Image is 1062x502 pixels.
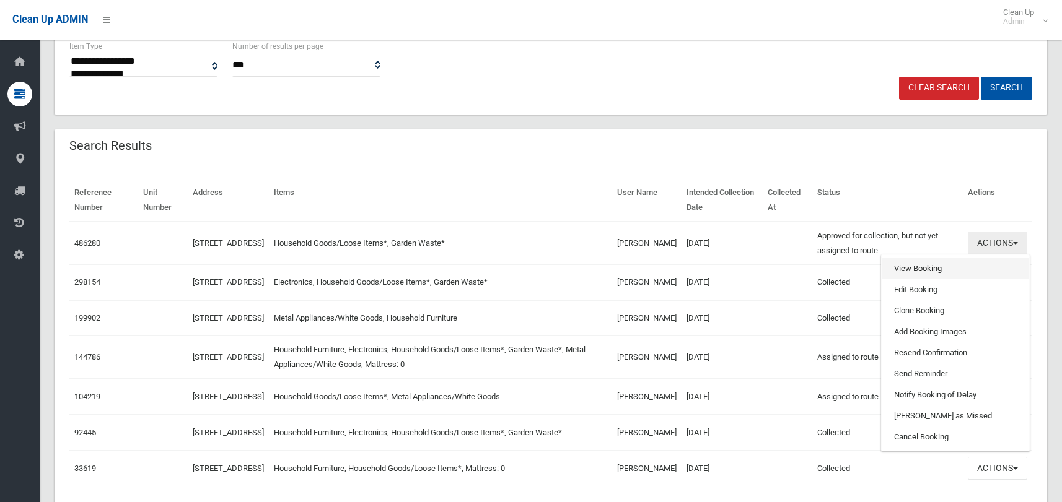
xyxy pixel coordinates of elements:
[812,415,963,451] td: Collected
[138,179,188,222] th: Unit Number
[612,300,682,336] td: [PERSON_NAME]
[882,321,1029,342] a: Add Booking Images
[612,415,682,451] td: [PERSON_NAME]
[74,464,96,473] a: 33619
[269,300,612,336] td: Metal Appliances/White Goods, Household Furniture
[682,179,762,222] th: Intended Collection Date
[69,179,138,222] th: Reference Number
[74,313,100,322] a: 199902
[193,464,264,473] a: [STREET_ADDRESS]
[812,264,963,300] td: Collected
[193,238,264,248] a: [STREET_ADDRESS]
[682,336,762,379] td: [DATE]
[269,379,612,415] td: Household Goods/Loose Items*, Metal Appliances/White Goods
[682,451,762,486] td: [DATE]
[763,179,812,222] th: Collected At
[612,336,682,379] td: [PERSON_NAME]
[882,405,1029,426] a: [PERSON_NAME] as Missed
[55,134,167,158] header: Search Results
[269,415,612,451] td: Household Furniture, Electronics, Household Goods/Loose Items*, Garden Waste*
[963,179,1032,222] th: Actions
[882,300,1029,321] a: Clone Booking
[981,77,1032,100] button: Search
[682,379,762,415] td: [DATE]
[193,277,264,287] a: [STREET_ADDRESS]
[968,457,1027,480] button: Actions
[682,415,762,451] td: [DATE]
[899,77,979,100] a: Clear Search
[1003,17,1034,26] small: Admin
[74,352,100,361] a: 144786
[188,179,269,222] th: Address
[812,179,963,222] th: Status
[882,426,1029,448] a: Cancel Booking
[882,258,1029,279] a: View Booking
[882,384,1029,405] a: Notify Booking of Delay
[682,222,762,265] td: [DATE]
[882,363,1029,384] a: Send Reminder
[612,179,682,222] th: User Name
[612,264,682,300] td: [PERSON_NAME]
[232,40,323,53] label: Number of results per page
[193,428,264,437] a: [STREET_ADDRESS]
[12,14,88,25] span: Clean Up ADMIN
[812,300,963,336] td: Collected
[193,313,264,322] a: [STREET_ADDRESS]
[968,232,1027,254] button: Actions
[882,279,1029,300] a: Edit Booking
[812,222,963,265] td: Approved for collection, but not yet assigned to route
[812,336,963,379] td: Assigned to route
[682,300,762,336] td: [DATE]
[193,352,264,361] a: [STREET_ADDRESS]
[997,7,1047,26] span: Clean Up
[269,336,612,379] td: Household Furniture, Electronics, Household Goods/Loose Items*, Garden Waste*, Metal Appliances/W...
[269,264,612,300] td: Electronics, Household Goods/Loose Items*, Garden Waste*
[269,222,612,265] td: Household Goods/Loose Items*, Garden Waste*
[682,264,762,300] td: [DATE]
[74,428,96,437] a: 92445
[74,392,100,401] a: 104219
[74,277,100,287] a: 298154
[269,451,612,486] td: Household Furniture, Household Goods/Loose Items*, Mattress: 0
[269,179,612,222] th: Items
[812,379,963,415] td: Assigned to route
[69,40,102,53] label: Item Type
[74,238,100,248] a: 486280
[812,451,963,486] td: Collected
[612,379,682,415] td: [PERSON_NAME]
[612,451,682,486] td: [PERSON_NAME]
[612,222,682,265] td: [PERSON_NAME]
[193,392,264,401] a: [STREET_ADDRESS]
[882,342,1029,363] a: Resend Confirmation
